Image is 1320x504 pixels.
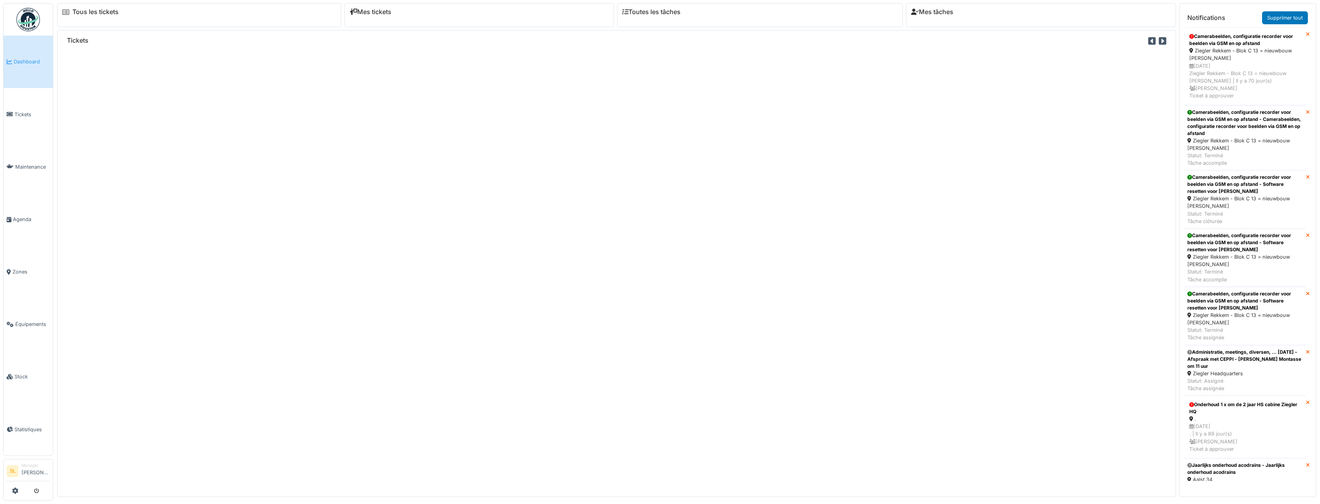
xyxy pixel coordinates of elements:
div: Ziegler Rekkem - Blok C 13 = nieuwbouw [PERSON_NAME] [1189,47,1301,62]
span: Zones [13,268,50,275]
div: Statut: Terminé Tâche accomplie [1187,268,1303,283]
a: Supprimer tout [1262,11,1308,24]
span: Agenda [13,216,50,223]
div: Ziegler Rekkem - Blok C 13 = nieuwbouw [PERSON_NAME] [1187,311,1303,326]
a: Administratie, meetings, diversen, ... [DATE] - Afspraak met CEPPI - [PERSON_NAME] Montasse om 11... [1184,345,1306,396]
div: Administratie, meetings, diversen, ... [DATE] - Afspraak met CEPPI - [PERSON_NAME] Montasse om 11... [1187,349,1303,370]
div: Ziegler Headquarters [1187,370,1303,377]
a: Camerabeelden, configuratie recorder voor beelden via GSM en op afstand - Software resetten voor ... [1184,287,1306,345]
span: Stock [14,373,50,380]
li: SL [7,465,18,477]
a: Zones [4,246,53,298]
a: Statistiques [4,403,53,455]
a: Camerabeelden, configuratie recorder voor beelden via GSM en op afstand - Software resetten voor ... [1184,170,1306,229]
a: Onderhoud 1 x om de 2 jaar HS cabine Ziegler HQ . [DATE]. | Il y a 89 jour(s) [PERSON_NAME]Ticket... [1184,396,1306,458]
div: Statut: Terminé Tâche clôturée [1187,210,1303,225]
a: Mes tâches [911,8,953,16]
h6: Notifications [1187,14,1225,22]
li: [PERSON_NAME] [22,463,50,479]
a: Camerabeelden, configuratie recorder voor beelden via GSM en op afstand Ziegler Rekkem - Blok C 1... [1184,27,1306,105]
a: Équipements [4,298,53,351]
span: Dashboard [14,58,50,65]
div: . [1189,415,1301,423]
img: Badge_color-CXgf-gQk.svg [16,8,40,31]
h6: Tickets [67,37,88,44]
a: Maintenance [4,140,53,193]
a: SL Manager[PERSON_NAME] [7,463,50,481]
div: Camerabeelden, configuratie recorder voor beelden via GSM en op afstand - Camerabeelden, configur... [1187,109,1303,137]
div: [DATE] Ziegler Rekkem - Blok C 13 = nieuwbouw [PERSON_NAME] | Il y a 70 jour(s) [PERSON_NAME] Tic... [1189,62,1301,100]
a: Camerabeelden, configuratie recorder voor beelden via GSM en op afstand - Camerabeelden, configur... [1184,105,1306,171]
span: Équipements [15,320,50,328]
a: Toutes les tâches [622,8,681,16]
a: Camerabeelden, configuratie recorder voor beelden via GSM en op afstand - Software resetten voor ... [1184,229,1306,287]
div: Statut: Terminé Tâche accomplie [1187,152,1303,167]
a: Tickets [4,88,53,140]
a: Jaarlijks onderhoud acodrains - Jaarlijks onderhoud acodrains Aalst 34 Statut: AssignéTâche modifiée [1184,458,1306,502]
div: Camerabeelden, configuratie recorder voor beelden via GSM en op afstand - Software resetten voor ... [1187,232,1303,253]
div: Camerabeelden, configuratie recorder voor beelden via GSM en op afstand - Software resetten voor ... [1187,290,1303,311]
div: Ziegler Rekkem - Blok C 13 = nieuwbouw [PERSON_NAME] [1187,253,1303,268]
a: Dashboard [4,36,53,88]
div: Jaarlijks onderhoud acodrains - Jaarlijks onderhoud acodrains [1187,462,1303,476]
div: Statut: Assigné Tâche assignée [1187,377,1303,392]
div: Camerabeelden, configuratie recorder voor beelden via GSM en op afstand [1189,33,1301,47]
div: Aalst 34 [1187,476,1303,483]
span: Statistiques [14,426,50,433]
a: Mes tickets [349,8,391,16]
div: Camerabeelden, configuratie recorder voor beelden via GSM en op afstand - Software resetten voor ... [1187,174,1303,195]
span: Maintenance [15,163,50,171]
div: [DATE] . | Il y a 89 jour(s) [PERSON_NAME] Ticket à approuver [1189,423,1301,453]
a: Tous les tickets [72,8,119,16]
div: Onderhoud 1 x om de 2 jaar HS cabine Ziegler HQ [1189,401,1301,415]
div: Manager [22,463,50,468]
div: Statut: Terminé Tâche assignée [1187,326,1303,341]
a: Agenda [4,193,53,245]
div: Ziegler Rekkem - Blok C 13 = nieuwbouw [PERSON_NAME] [1187,195,1303,210]
span: Tickets [14,111,50,118]
div: Ziegler Rekkem - Blok C 13 = nieuwbouw [PERSON_NAME] [1187,137,1303,152]
a: Stock [4,351,53,403]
